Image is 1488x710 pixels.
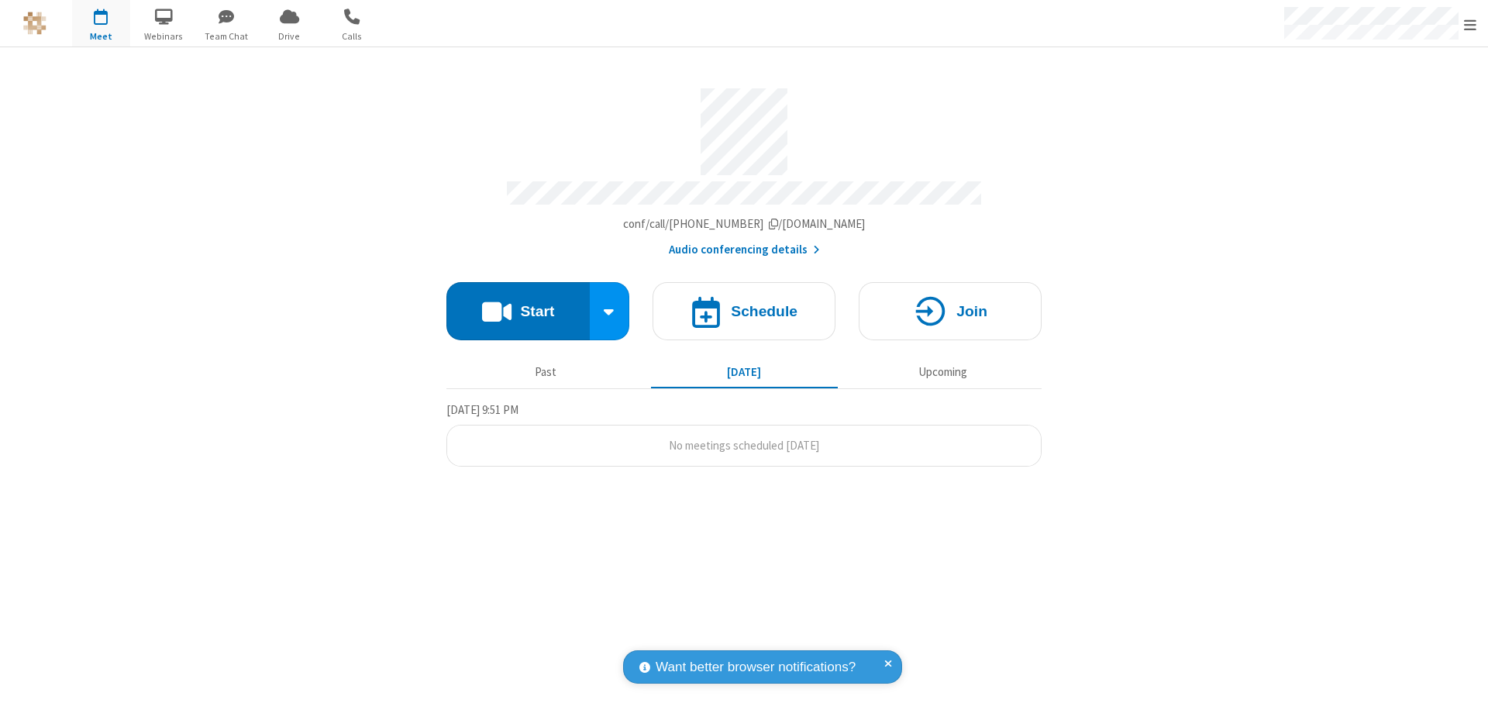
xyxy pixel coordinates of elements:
[520,304,554,319] h4: Start
[446,401,1042,467] section: Today's Meetings
[669,241,820,259] button: Audio conferencing details
[260,29,319,43] span: Drive
[453,357,639,387] button: Past
[446,77,1042,259] section: Account details
[656,657,856,677] span: Want better browser notifications?
[446,282,590,340] button: Start
[590,282,630,340] div: Start conference options
[23,12,46,35] img: QA Selenium DO NOT DELETE OR CHANGE
[623,216,866,231] span: Copy my meeting room link
[623,215,866,233] button: Copy my meeting room linkCopy my meeting room link
[198,29,256,43] span: Team Chat
[72,29,130,43] span: Meet
[446,402,518,417] span: [DATE] 9:51 PM
[731,304,797,319] h4: Schedule
[849,357,1036,387] button: Upcoming
[956,304,987,319] h4: Join
[135,29,193,43] span: Webinars
[653,282,835,340] button: Schedule
[669,438,819,453] span: No meetings scheduled [DATE]
[651,357,838,387] button: [DATE]
[859,282,1042,340] button: Join
[323,29,381,43] span: Calls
